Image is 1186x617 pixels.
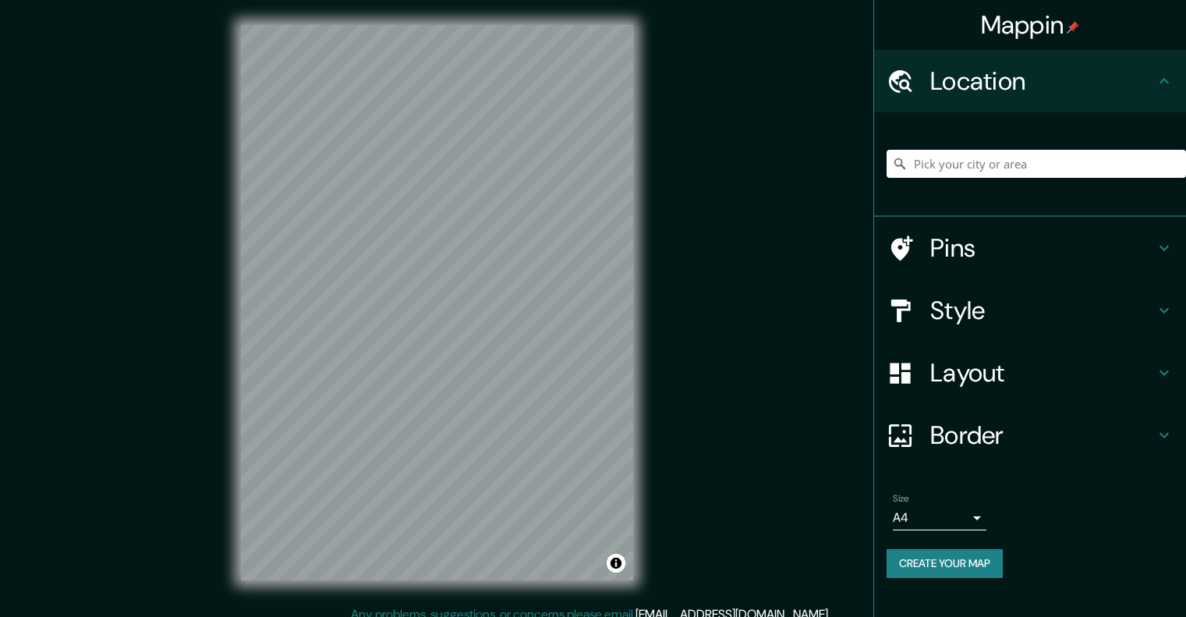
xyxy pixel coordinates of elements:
h4: Layout [930,357,1155,388]
img: pin-icon.png [1067,21,1079,34]
button: Create your map [887,549,1003,578]
div: Style [874,279,1186,342]
button: Toggle attribution [607,554,625,573]
div: A4 [893,505,986,530]
canvas: Map [241,25,633,580]
div: Layout [874,342,1186,404]
h4: Pins [930,232,1155,264]
label: Size [893,492,909,505]
h4: Location [930,66,1155,97]
div: Border [874,404,1186,466]
input: Pick your city or area [887,150,1186,178]
h4: Style [930,295,1155,326]
h4: Mappin [981,9,1080,41]
div: Pins [874,217,1186,279]
h4: Border [930,420,1155,451]
div: Location [874,50,1186,112]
